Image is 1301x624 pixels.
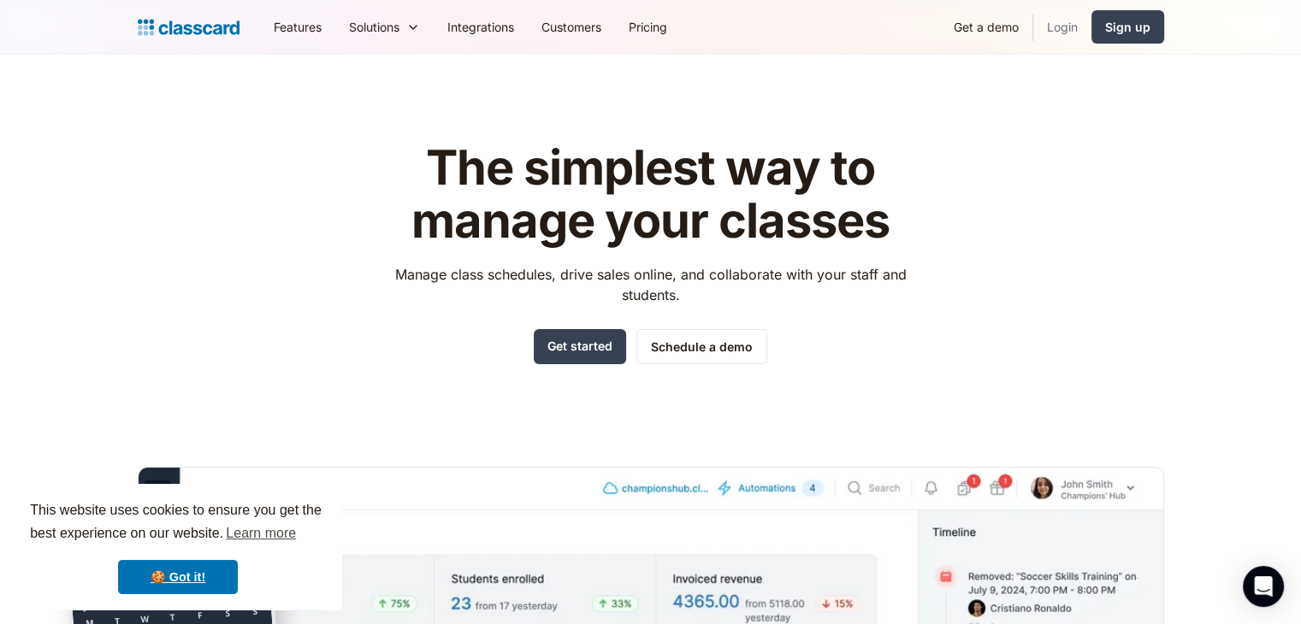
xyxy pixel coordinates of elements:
[223,521,299,546] a: learn more about cookies
[636,329,767,364] a: Schedule a demo
[534,329,626,364] a: Get started
[1243,566,1284,607] div: Open Intercom Messenger
[260,8,335,46] a: Features
[528,8,615,46] a: Customers
[434,8,528,46] a: Integrations
[349,18,399,36] div: Solutions
[1033,8,1091,46] a: Login
[1105,18,1150,36] div: Sign up
[14,484,342,610] div: cookieconsent
[1091,10,1164,44] a: Sign up
[118,560,238,594] a: dismiss cookie message
[379,264,922,305] p: Manage class schedules, drive sales online, and collaborate with your staff and students.
[379,142,922,247] h1: The simplest way to manage your classes
[138,15,240,39] a: Logo
[940,8,1032,46] a: Get a demo
[30,500,326,546] span: This website uses cookies to ensure you get the best experience on our website.
[615,8,681,46] a: Pricing
[335,8,434,46] div: Solutions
